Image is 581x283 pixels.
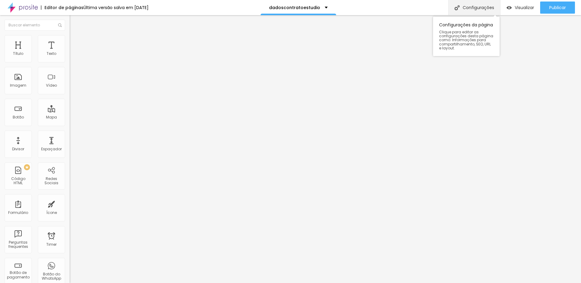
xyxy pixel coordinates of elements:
[13,115,24,119] div: Botão
[39,272,63,281] div: Botão do WhatsApp
[269,5,320,10] p: dadoscontratoestudio
[41,147,62,151] div: Espaçador
[10,83,26,88] div: Imagem
[12,147,24,151] div: Divisor
[84,5,149,10] div: Última versão salva em [DATE]
[13,52,23,56] div: Título
[8,211,28,215] div: Formulário
[6,177,30,185] div: Código HTML
[507,5,512,10] img: view-1.svg
[46,242,57,247] div: Timer
[6,271,30,279] div: Botão de pagamento
[46,83,57,88] div: Vídeo
[455,5,460,10] img: Icone
[46,115,57,119] div: Mapa
[501,2,540,14] button: Visualizar
[39,177,63,185] div: Redes Sociais
[540,2,575,14] button: Publicar
[5,20,65,31] input: Buscar elemento
[41,5,84,10] div: Editor de páginas
[439,30,494,50] span: Clique para editar as configurações desta página como: Informações para compartilhamento, SEO, UR...
[70,15,581,283] iframe: Editor
[549,5,566,10] span: Publicar
[6,240,30,249] div: Perguntas frequentes
[433,17,500,56] div: Configurações da página
[58,23,62,27] img: Icone
[515,5,534,10] span: Visualizar
[46,211,57,215] div: Ícone
[47,52,56,56] div: Texto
